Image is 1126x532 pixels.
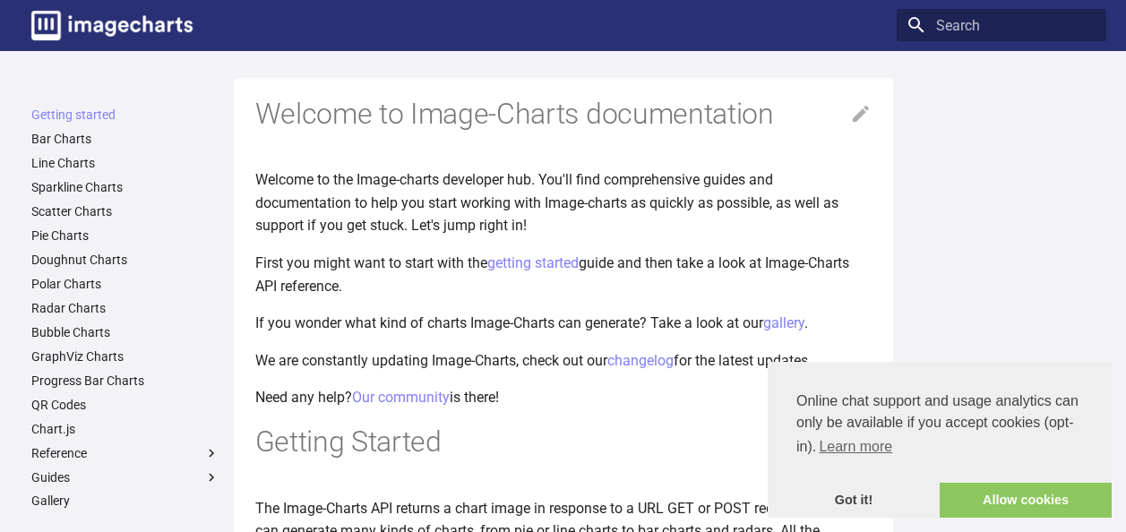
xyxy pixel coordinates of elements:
[816,433,895,460] a: learn more about cookies
[31,155,219,171] a: Line Charts
[352,389,450,406] a: Our community
[255,424,872,461] h1: Getting Started
[31,324,219,340] a: Bubble Charts
[255,349,872,373] p: We are constantly updating Image-Charts, check out our for the latest updates.
[31,373,219,389] a: Progress Bar Charts
[31,300,219,316] a: Radar Charts
[255,96,872,133] h1: Welcome to Image-Charts documentation
[768,483,940,519] a: dismiss cookie message
[255,386,872,409] p: Need any help? is there!
[31,445,219,461] label: Reference
[31,131,219,147] a: Bar Charts
[31,179,219,195] a: Sparkline Charts
[940,483,1112,519] a: allow cookies
[31,493,219,509] a: Gallery
[31,421,219,437] a: Chart.js
[763,314,804,331] a: gallery
[31,397,219,413] a: QR Codes
[897,9,1106,41] input: Search
[31,11,193,40] img: logo
[607,352,674,369] a: changelog
[255,252,872,297] p: First you might want to start with the guide and then take a look at Image-Charts API reference.
[31,252,219,268] a: Doughnut Charts
[31,469,219,485] label: Guides
[31,203,219,219] a: Scatter Charts
[31,348,219,365] a: GraphViz Charts
[255,168,872,237] p: Welcome to the Image-charts developer hub. You'll find comprehensive guides and documentation to ...
[796,390,1083,460] span: Online chat support and usage analytics can only be available if you accept cookies (opt-in).
[768,362,1112,518] div: cookieconsent
[24,4,200,47] a: Image-Charts documentation
[255,312,872,335] p: If you wonder what kind of charts Image-Charts can generate? Take a look at our .
[31,276,219,292] a: Polar Charts
[31,227,219,244] a: Pie Charts
[487,254,579,271] a: getting started
[31,107,219,123] a: Getting started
